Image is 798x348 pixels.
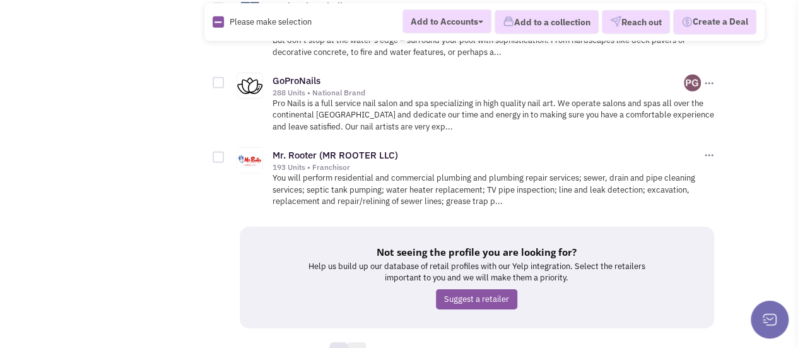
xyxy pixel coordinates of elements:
[273,88,684,98] div: 288 Units • National Brand
[681,15,693,29] img: Deal-Dollar.png
[273,172,716,208] p: You will perform residential and commercial plumbing and plumbing repair services; sewer, drain a...
[610,16,621,27] img: VectorPaper_Plane.png
[402,9,491,33] button: Add to Accounts
[303,246,651,258] h5: Not seeing the profile you are looking for?
[495,10,599,34] button: Add to a collection
[303,261,651,284] p: Help us build up our database of retail profiles with our Yelp integration. Select the retailers ...
[273,75,320,87] a: GoProNails
[684,75,701,92] img: hIYrZGzmKkCBNbyXU0C7pg.png
[273,162,701,172] div: 193 Units • Franchisor
[503,16,514,27] img: icon-collection-lavender.png
[230,16,312,27] span: Please make selection
[436,289,517,310] a: Suggest a retailer
[273,98,716,133] p: Pro Nails is a full service nail salon and spa specializing in high quality nail art. We operate ...
[273,149,398,161] a: Mr. Rooter (MR ROOTER LLC)
[213,16,224,28] img: Rectangle.png
[673,9,756,35] button: Create a Deal
[602,10,670,34] button: Reach out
